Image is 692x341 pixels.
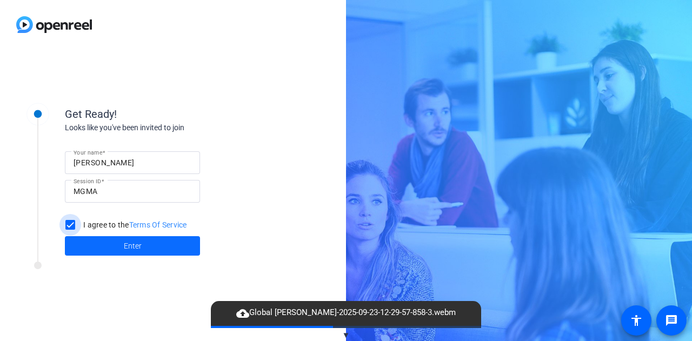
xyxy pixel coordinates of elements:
mat-icon: accessibility [630,314,643,327]
div: Looks like you've been invited to join [65,122,281,133]
span: ▼ [342,330,350,340]
div: Get Ready! [65,106,281,122]
mat-icon: cloud_upload [236,307,249,320]
label: I agree to the [81,219,187,230]
mat-icon: message [665,314,678,327]
a: Terms Of Service [129,220,187,229]
span: Global [PERSON_NAME]-2025-09-23-12-29-57-858-3.webm [231,306,461,319]
span: Enter [124,240,142,252]
mat-label: Your name [74,149,102,156]
button: Enter [65,236,200,256]
mat-label: Session ID [74,178,101,184]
